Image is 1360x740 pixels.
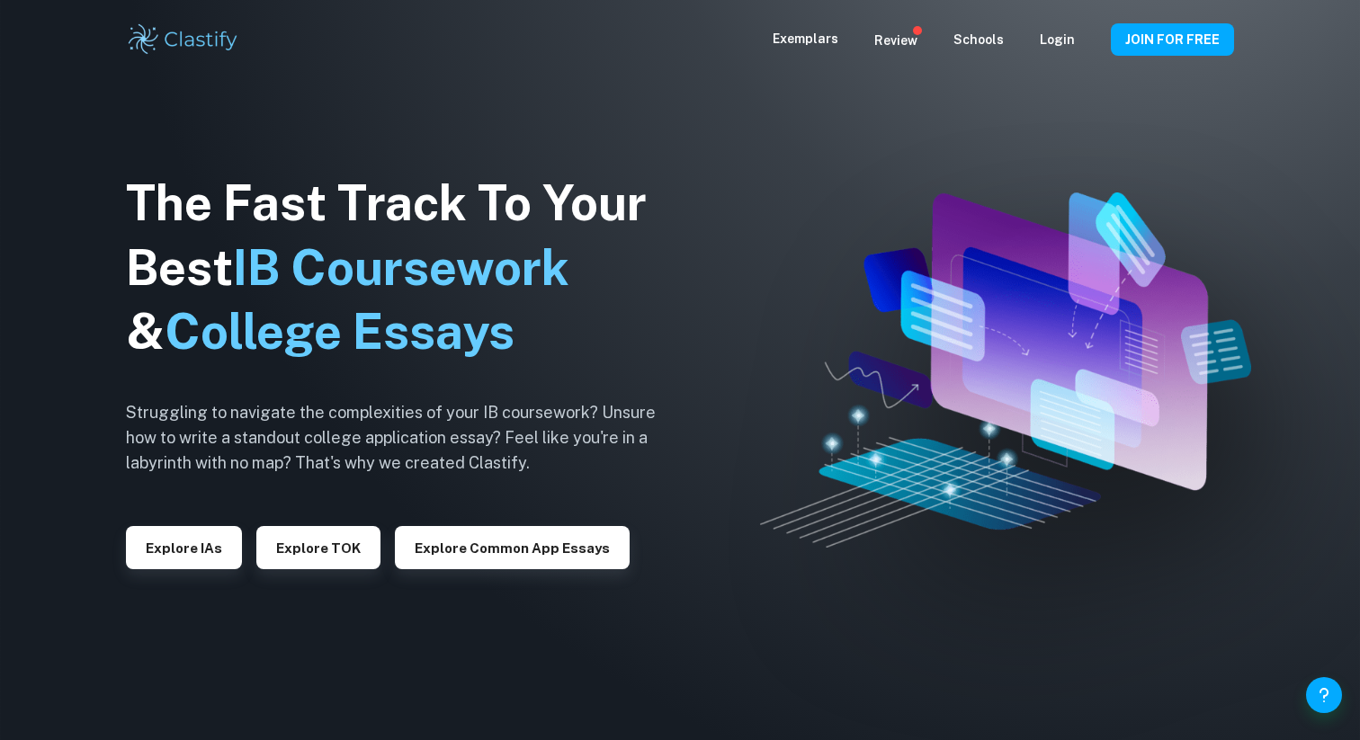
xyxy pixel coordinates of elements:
[395,539,630,556] a: Explore Common App essays
[165,303,514,360] span: College Essays
[1111,23,1234,56] button: JOIN FOR FREE
[126,400,684,476] h6: Struggling to navigate the complexities of your IB coursework? Unsure how to write a standout col...
[126,539,242,556] a: Explore IAs
[256,526,380,569] button: Explore TOK
[233,239,569,296] span: IB Coursework
[874,31,917,50] p: Review
[953,32,1004,47] a: Schools
[760,192,1251,548] img: Clastify hero
[1040,32,1075,47] a: Login
[1306,677,1342,713] button: Help and Feedback
[773,29,838,49] p: Exemplars
[126,526,242,569] button: Explore IAs
[256,539,380,556] a: Explore TOK
[126,22,240,58] img: Clastify logo
[395,526,630,569] button: Explore Common App essays
[126,171,684,365] h1: The Fast Track To Your Best &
